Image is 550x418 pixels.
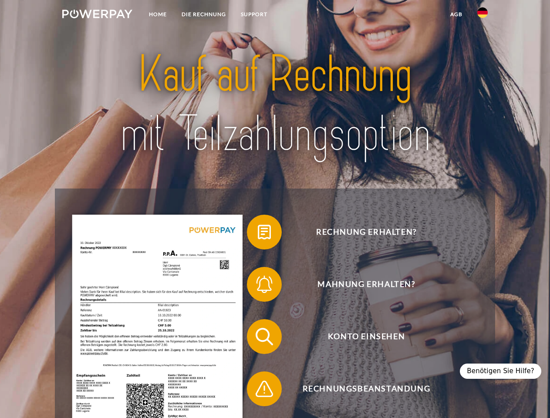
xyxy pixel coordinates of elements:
a: Home [142,7,174,22]
span: Rechnung erhalten? [260,215,473,249]
img: qb_bill.svg [253,221,275,243]
span: Rechnungsbeanstandung [260,371,473,406]
a: SUPPORT [233,7,275,22]
div: Benötigen Sie Hilfe? [460,364,541,379]
a: agb [443,7,470,22]
img: qb_bell.svg [253,273,275,295]
button: Rechnungsbeanstandung [247,371,473,406]
button: Rechnung erhalten? [247,215,473,249]
img: qb_warning.svg [253,378,275,400]
img: de [477,7,488,18]
button: Mahnung erhalten? [247,267,473,302]
img: title-powerpay_de.svg [83,42,467,167]
span: Mahnung erhalten? [260,267,473,302]
button: Konto einsehen [247,319,473,354]
a: DIE RECHNUNG [174,7,233,22]
img: qb_search.svg [253,326,275,347]
img: logo-powerpay-white.svg [62,10,132,18]
span: Konto einsehen [260,319,473,354]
